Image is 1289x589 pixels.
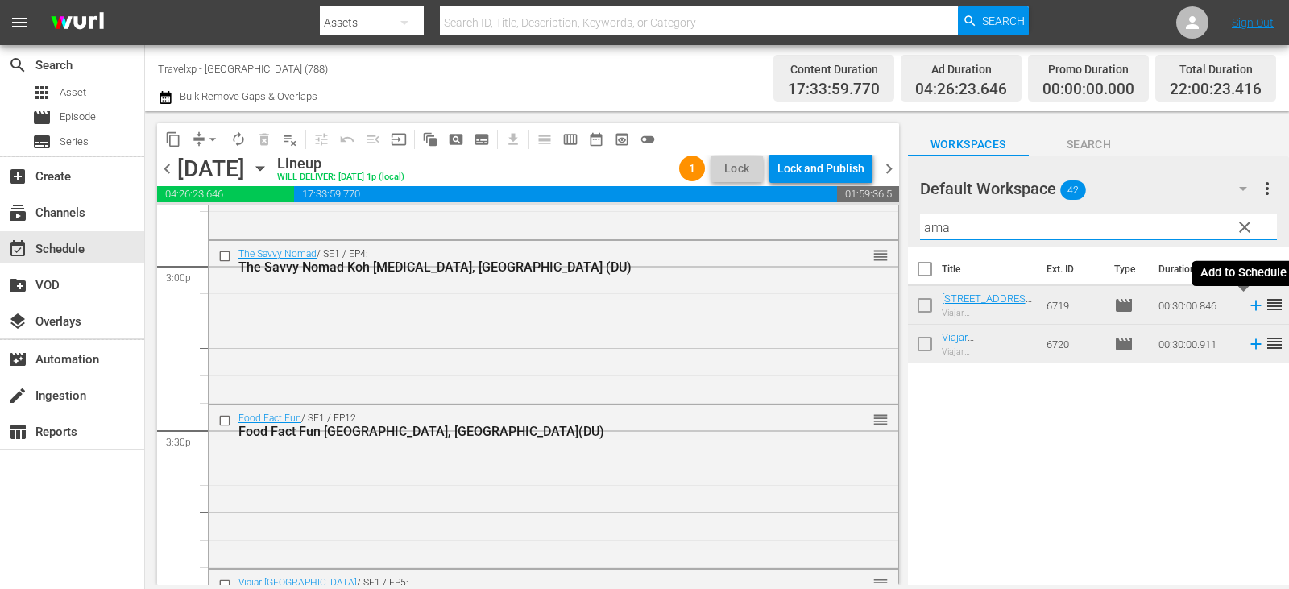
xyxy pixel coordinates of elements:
[8,203,27,222] span: Channels
[872,247,889,263] button: reorder
[1114,334,1134,354] span: Episode
[238,248,810,275] div: / SE1 / EP4:
[1040,286,1108,325] td: 6719
[8,350,27,369] span: Automation
[277,127,303,152] span: Clear Lineup
[1037,247,1105,292] th: Ext. ID
[526,123,557,155] span: Day Calendar View
[8,276,27,295] span: VOD
[915,81,1007,99] span: 04:26:23.646
[277,172,404,183] div: WILL DELIVER: [DATE] 1p (local)
[32,83,52,102] span: Asset
[1149,247,1245,292] th: Duration
[177,156,245,182] div: [DATE]
[982,6,1025,35] span: Search
[635,127,661,152] span: 24 hours Lineup View is OFF
[160,127,186,152] span: Copy Lineup
[942,247,1037,292] th: Title
[942,308,1034,318] div: Viajar [GEOGRAPHIC_DATA],[GEOGRAPHIC_DATA] 1
[1152,286,1241,325] td: 00:30:00.846
[1258,179,1277,198] span: more_vert
[8,56,27,75] span: Search
[958,6,1029,35] button: Search
[1258,169,1277,208] button: more_vert
[251,127,277,152] span: Select an event to delete
[879,159,899,179] span: chevron_right
[443,127,469,152] span: Create Search Block
[448,131,464,147] span: pageview_outlined
[60,85,86,101] span: Asset
[157,186,294,202] span: 04:26:23.646
[1029,135,1150,155] span: Search
[334,127,360,152] span: Revert to Primary Episode
[230,131,247,147] span: autorenew_outlined
[422,131,438,147] span: auto_awesome_motion_outlined
[32,108,52,127] span: Episode
[238,259,810,275] div: The Savvy Nomad Koh [MEDICAL_DATA], [GEOGRAPHIC_DATA] (DU)
[1040,325,1108,363] td: 6720
[1042,81,1134,99] span: 00:00:00.000
[177,90,317,102] span: Bulk Remove Gaps & Overlaps
[711,156,763,182] button: Lock
[640,131,656,147] span: toggle_off
[1231,214,1257,239] button: clear
[238,248,317,259] a: The Savvy Nomad
[205,131,221,147] span: arrow_drop_down
[1265,295,1284,314] span: reorder
[942,346,1034,357] div: Viajar [GEOGRAPHIC_DATA],[GEOGRAPHIC_DATA] 2
[1232,16,1274,29] a: Sign Out
[39,4,116,42] img: ans4CAIJ8jUAAAAAAAAAAAAAAAAAAAAAAAAgQb4GAAAAAAAAAAAAAAAAAAAAAAAAJMjXAAAAAAAAAAAAAAAAAAAAAAAAgAT5G...
[277,155,404,172] div: Lineup
[60,134,89,150] span: Series
[872,411,889,427] button: reorder
[1152,325,1241,363] td: 00:30:00.911
[1060,173,1086,207] span: 42
[1170,81,1262,99] span: 22:00:23.416
[788,81,880,99] span: 17:33:59.770
[8,312,27,331] span: Overlays
[495,123,526,155] span: Download as CSV
[614,131,630,147] span: preview_outlined
[282,131,298,147] span: playlist_remove_outlined
[1247,335,1265,353] svg: Add to Schedule
[8,167,27,186] span: Create
[872,247,889,264] span: reorder
[238,577,357,588] a: Viajar [GEOGRAPHIC_DATA]
[920,166,1262,211] div: Default Workspace
[8,239,27,259] span: Schedule
[557,127,583,152] span: Week Calendar View
[908,135,1029,155] span: Workspaces
[718,160,756,177] span: Lock
[1170,58,1262,81] div: Total Duration
[303,123,334,155] span: Customize Events
[609,127,635,152] span: View Backup
[769,154,872,183] button: Lock and Publish
[8,386,27,405] span: Ingestion
[360,127,386,152] span: Fill episodes with ad slates
[165,131,181,147] span: content_copy
[186,127,226,152] span: Remove Gaps & Overlaps
[391,131,407,147] span: input
[872,411,889,429] span: reorder
[238,424,810,439] div: Food Fact Fun [GEOGRAPHIC_DATA], [GEOGRAPHIC_DATA](DU)
[915,58,1007,81] div: Ad Duration
[10,13,29,32] span: menu
[8,422,27,442] span: Reports
[679,162,705,175] span: 1
[474,131,490,147] span: subtitles_outlined
[777,154,864,183] div: Lock and Publish
[412,123,443,155] span: Refresh All Search Blocks
[32,132,52,151] span: Series
[837,186,898,202] span: 01:59:36.584
[469,127,495,152] span: Create Series Block
[191,131,207,147] span: compress
[1114,296,1134,315] span: Episode
[788,58,880,81] div: Content Duration
[562,131,578,147] span: calendar_view_week_outlined
[294,186,837,202] span: 17:33:59.770
[942,331,1031,392] a: Viajar [GEOGRAPHIC_DATA],[GEOGRAPHIC_DATA] 2 (DU)
[588,131,604,147] span: date_range_outlined
[1265,334,1284,353] span: reorder
[238,413,810,439] div: / SE1 / EP12:
[157,159,177,179] span: chevron_left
